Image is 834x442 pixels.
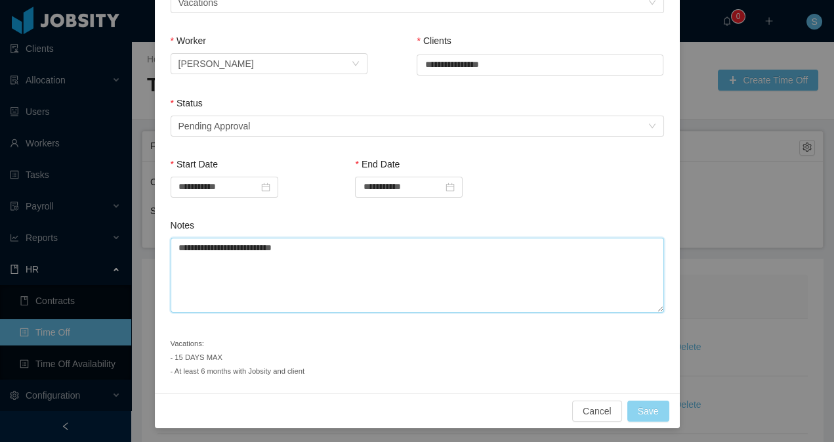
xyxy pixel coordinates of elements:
[417,35,451,46] label: Clients
[446,183,455,192] i: icon: calendar
[171,238,664,313] textarea: Notes
[171,35,206,46] label: Worker
[261,183,270,192] i: icon: calendar
[178,116,251,136] div: Pending Approval
[355,159,400,169] label: End Date
[627,401,669,422] button: Save
[171,220,195,231] label: Notes
[572,401,622,422] button: Cancel
[171,340,305,375] small: Vacations: - 15 DAYS MAX - At least 6 months with Jobsity and client
[171,98,203,108] label: Status
[171,159,218,169] label: Start Date
[178,54,254,74] div: Pablo Gómez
